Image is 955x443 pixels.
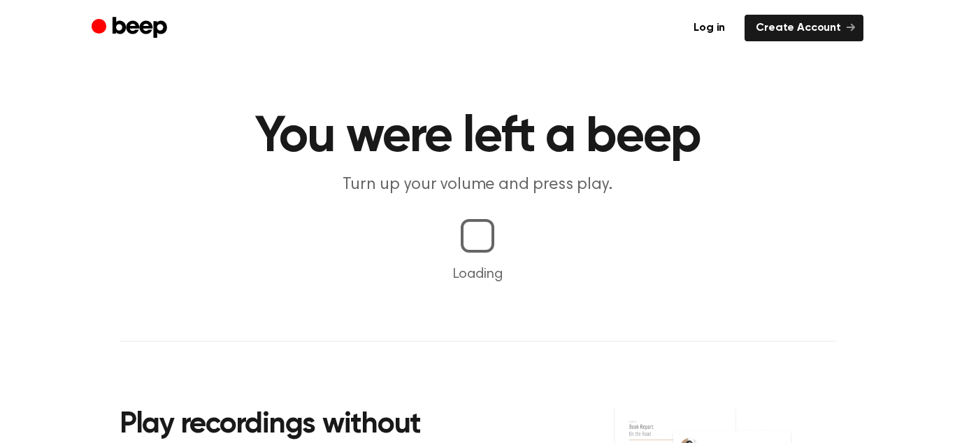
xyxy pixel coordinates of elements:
[682,15,736,41] a: Log in
[17,264,938,285] p: Loading
[120,112,835,162] h1: You were left a beep
[745,15,863,41] a: Create Account
[92,15,171,42] a: Beep
[209,174,746,197] p: Turn up your volume and press play.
